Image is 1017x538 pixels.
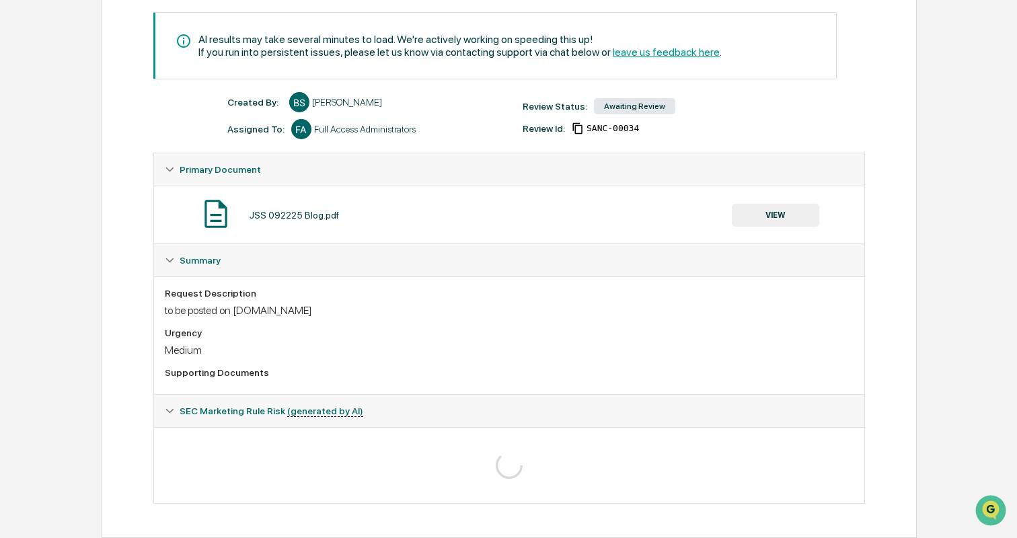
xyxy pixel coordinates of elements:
a: Powered byPylon [95,227,163,238]
iframe: Open customer support [974,494,1010,530]
p: How can we help? [13,28,245,50]
img: 1746055101610-c473b297-6a78-478c-a979-82029cc54cd1 [13,103,38,127]
button: VIEW [732,204,819,227]
div: We're available if you need us! [46,116,170,127]
span: Summary [180,255,221,266]
div: Urgency [165,328,854,338]
div: Primary Document [154,153,864,186]
div: 🗄️ [98,171,108,182]
div: Start new chat [46,103,221,116]
span: 9fa0d63a-8e4e-4bd6-9670-24dd03d82c75 [587,123,639,134]
div: Full Access Administrators [314,124,416,134]
a: 🗄️Attestations [92,164,172,188]
div: Request Description [165,288,854,299]
div: Review Status: [523,101,587,112]
button: Start new chat [229,107,245,123]
div: Supporting Documents [165,367,854,378]
div: Summary [154,276,864,394]
span: SEC Marketing Rule Risk [180,406,363,416]
div: BS [289,92,309,112]
span: leave us feedback here [613,46,720,59]
span: Data Lookup [27,195,85,208]
span: Preclearance [27,169,87,183]
div: FA [291,119,311,139]
div: [PERSON_NAME] [312,97,382,108]
div: Primary Document [154,186,864,243]
a: 🔎Data Lookup [8,190,90,214]
div: Created By: ‎ ‎ [227,97,282,108]
u: (generated by AI) [287,406,363,417]
div: SEC Marketing Rule Risk (generated by AI) [154,395,864,427]
div: Assigned To: [227,124,285,134]
div: If you run into persistent issues, please let us know via contacting support via chat below or . [198,46,722,59]
div: Summary [154,244,864,276]
span: Pylon [134,228,163,238]
div: Awaiting Review [594,98,675,114]
div: AI results may take several minutes to load. We're actively working on speeding this up! [198,33,722,46]
img: Document Icon [199,197,233,231]
div: JSS 092225 Blog.pdf [250,210,339,221]
div: 🔎 [13,196,24,207]
div: Medium [165,344,854,356]
div: SEC Marketing Rule Risk (generated by AI) [154,427,864,503]
a: 🖐️Preclearance [8,164,92,188]
span: Primary Document [180,164,261,175]
div: to be posted on [DOMAIN_NAME] [165,304,854,317]
div: Review Id: [523,123,565,134]
div: 🖐️ [13,171,24,182]
span: Attestations [111,169,167,183]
